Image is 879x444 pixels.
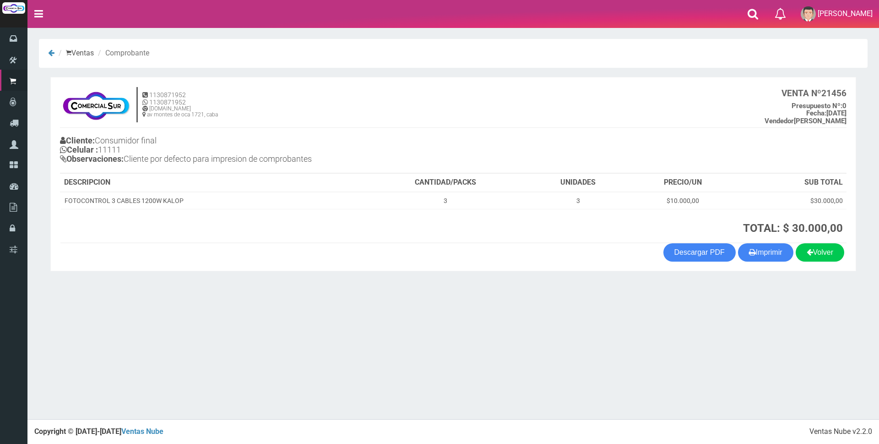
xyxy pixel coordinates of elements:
strong: Vendedor [765,117,794,125]
b: [PERSON_NAME] [765,117,846,125]
b: [DATE] [806,109,846,117]
td: $30.000,00 [737,192,846,209]
strong: TOTAL: $ 30.000,00 [743,222,843,235]
b: 21456 [781,88,846,99]
th: UNIDADES [527,174,629,192]
div: Ventas Nube v2.2.0 [809,427,872,437]
b: Celular : [60,145,98,154]
b: Cliente: [60,136,95,145]
th: SUB TOTAL [737,174,846,192]
strong: Copyright © [DATE]-[DATE] [34,427,163,436]
a: Volver [796,243,844,262]
a: Ventas Nube [121,427,163,436]
b: Observaciones: [60,154,124,164]
strong: Presupuesto Nº: [792,102,842,110]
button: Imprimir [738,243,793,262]
li: Comprobante [96,48,149,59]
span: [PERSON_NAME] [818,9,873,18]
strong: VENTA Nº [781,88,821,99]
h5: 1130871952 1130871952 [142,92,218,106]
b: 0 [792,102,846,110]
h6: [DOMAIN_NAME] av montes de oca 1721, caba [142,106,218,118]
a: Descargar PDF [663,243,736,262]
th: CANTIDAD/PACKS [363,174,527,192]
td: FOTOCONTROL 3 CABLES 1200W KALOP [60,192,363,209]
li: Ventas [56,48,94,59]
strong: Fecha: [806,109,826,117]
h4: Consumidor final 11111 Cliente por defecto para impresion de comprobantes [60,134,453,168]
th: PRECIO/UN [629,174,737,192]
img: User Image [801,6,816,22]
td: 3 [363,192,527,209]
img: Logo grande [2,2,25,14]
th: DESCRIPCION [60,174,363,192]
td: 3 [527,192,629,209]
img: f695dc5f3a855ddc19300c990e0c55a2.jpg [60,87,132,123]
td: $10.000,00 [629,192,737,209]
